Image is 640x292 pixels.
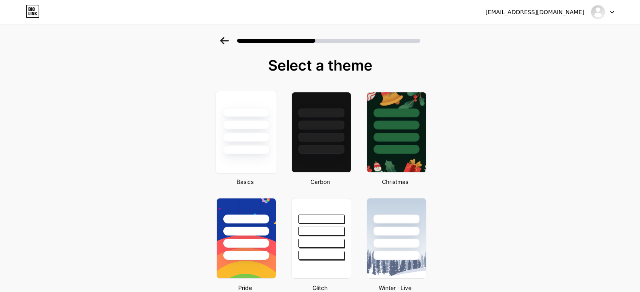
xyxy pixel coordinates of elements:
[289,284,351,292] div: Glitch
[214,177,276,186] div: Basics
[590,4,606,20] img: poscentraluk
[289,177,351,186] div: Carbon
[364,284,426,292] div: Winter · Live
[485,8,584,17] div: [EMAIL_ADDRESS][DOMAIN_NAME]
[364,177,426,186] div: Christmas
[214,284,276,292] div: Pride
[213,57,427,73] div: Select a theme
